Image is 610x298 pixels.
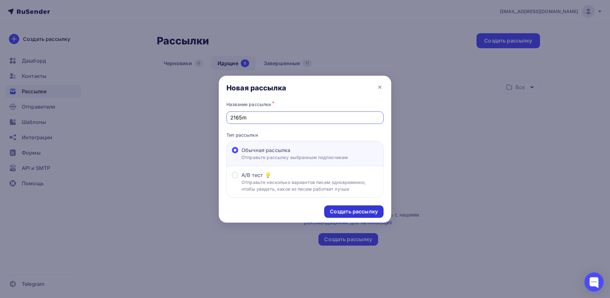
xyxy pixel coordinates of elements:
p: Тип рассылки [226,132,384,138]
div: Создать рассылку [330,208,378,215]
div: Новая рассылка [226,83,286,92]
span: Обычная рассылка [241,146,290,154]
div: Название рассылки [226,100,384,109]
p: Отправьте несколько вариантов писем одновременно, чтобы увидеть, какое из писем работает лучше [241,179,378,192]
input: Придумайте название рассылки [230,114,380,121]
span: A/B тест [241,171,263,179]
p: Отправьте рассылку выбранным подписчикам [241,154,348,161]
